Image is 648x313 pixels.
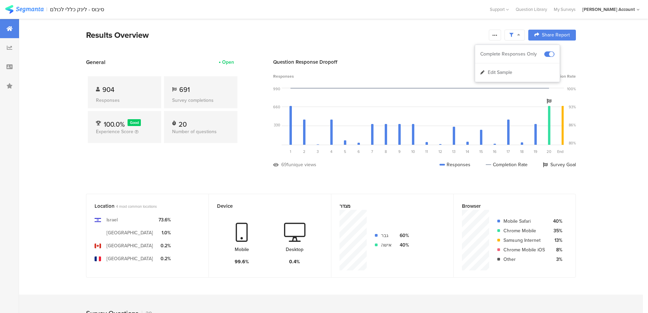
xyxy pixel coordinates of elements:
div: 13% [550,237,562,244]
div: 330 [274,122,280,128]
span: Good [130,120,139,125]
span: 691 [179,84,190,95]
span: 904 [102,84,114,95]
div: Completion Rate [486,161,528,168]
span: Experience Score [96,128,133,135]
div: גבר [381,232,392,239]
div: Complete Responses Only [480,51,544,58]
span: 9 [398,149,401,154]
div: 0.2% [159,242,171,249]
div: 20 [179,119,187,126]
div: Location [95,202,189,210]
div: Israel [106,216,118,223]
div: 990 [273,86,280,92]
div: Mobile [235,246,249,253]
div: 86% [569,122,576,128]
img: segmanta logo [5,5,44,14]
span: 15 [479,149,483,154]
div: 40% [550,218,562,225]
span: Completion Rate [545,73,576,79]
span: Edit Sample [488,69,512,76]
span: Responses [273,73,294,79]
span: 6 [358,149,360,154]
div: Open [222,59,234,66]
div: Other [503,256,545,263]
div: Samsung Internet [503,237,545,244]
div: unique views [288,161,316,168]
span: 18 [520,149,524,154]
div: 99.6% [235,258,249,265]
div: [PERSON_NAME] Account [582,6,635,13]
div: מגדר [339,202,434,210]
div: 0.2% [159,255,171,262]
div: 691 [281,161,288,168]
div: 3% [550,256,562,263]
span: 10 [411,149,415,154]
div: [GEOGRAPHIC_DATA] [106,229,153,236]
div: Survey Goal [543,161,576,168]
span: 13 [452,149,455,154]
span: General [86,58,105,66]
div: 73.6% [159,216,171,223]
div: Question Response Dropoff [273,58,576,66]
span: 4 [330,149,332,154]
div: Desktop [286,246,303,253]
div: 60% [397,232,409,239]
div: 40% [397,241,409,249]
span: 4 most common locations [116,204,157,209]
div: Browser [462,202,556,210]
a: Question Library [512,6,550,13]
div: | [46,5,47,13]
div: 35% [550,227,562,234]
span: Number of questions [172,128,217,135]
span: 17 [506,149,510,154]
span: 16 [493,149,497,154]
span: 2 [303,149,305,154]
span: 12 [438,149,442,154]
div: Survey completions [172,97,229,104]
span: 19 [534,149,537,154]
div: 8% [550,246,562,253]
div: אישה [381,241,392,249]
a: My Surveys [550,6,579,13]
div: Responses [96,97,153,104]
div: 0.4% [289,258,300,265]
div: 93% [569,104,576,110]
div: Mobile Safari [503,218,545,225]
div: Ending [556,149,569,154]
span: 20 [547,149,551,154]
div: [GEOGRAPHIC_DATA] [106,242,153,249]
div: סיבוס - לינק כללי לכולם [50,6,104,13]
span: 11 [425,149,428,154]
div: 80% [569,140,576,146]
div: Device [217,202,312,210]
span: 3 [317,149,319,154]
div: 100% [567,86,576,92]
span: Share Report [542,33,570,37]
div: Chrome Mobile iOS [503,246,545,253]
span: 7 [371,149,373,154]
span: 1 [290,149,291,154]
i: Survey Goal [547,99,551,104]
div: Chrome Mobile [503,227,545,234]
div: Responses [439,161,470,168]
span: 5 [344,149,346,154]
span: 100.0% [104,119,125,129]
div: 1.0% [159,229,171,236]
div: Support [490,4,509,15]
div: Results Overview [86,29,485,41]
div: [GEOGRAPHIC_DATA] [106,255,153,262]
div: 660 [273,104,280,110]
span: 8 [385,149,387,154]
span: 14 [466,149,469,154]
